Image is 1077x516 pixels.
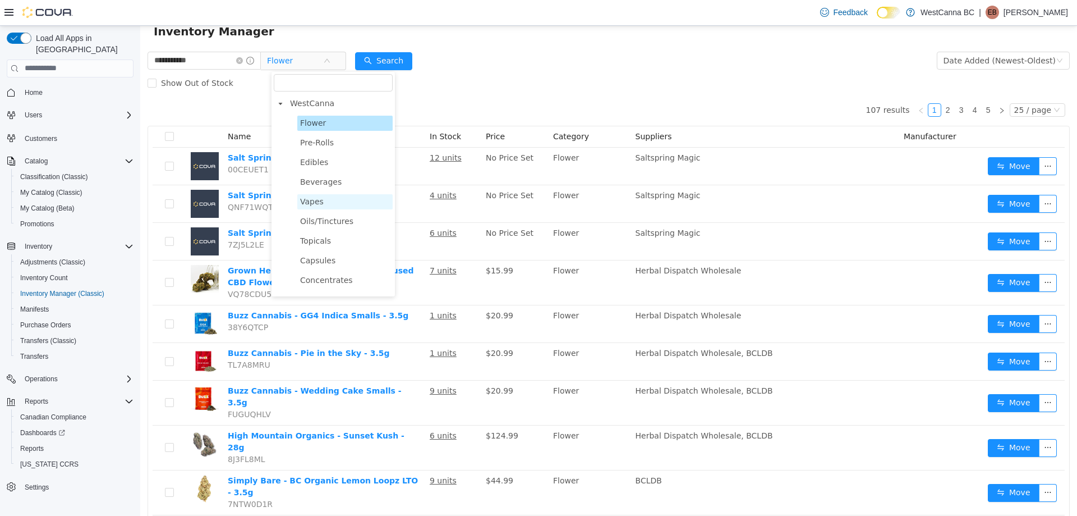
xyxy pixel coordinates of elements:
[96,31,103,38] i: icon: close-circle
[20,108,47,122] button: Users
[495,285,601,294] span: Herbal Dispatch Wholesale
[289,106,321,115] span: In Stock
[20,395,134,408] span: Reports
[20,240,134,253] span: Inventory
[408,159,491,197] td: Flower
[160,270,192,278] span: Lighters
[25,397,48,406] span: Reports
[802,78,814,90] a: 2
[20,289,104,298] span: Inventory Manager (Classic)
[913,81,920,89] i: icon: down
[20,372,134,386] span: Operations
[346,106,365,115] span: Price
[16,53,98,62] span: Show Out of Stock
[50,449,79,477] img: Simply Bare - BC Organic Lemon Loopz LTO - 3.5g hero shot
[16,271,134,285] span: Inventory Count
[988,6,997,19] span: EB
[16,350,134,363] span: Transfers
[408,280,491,317] td: Flower
[16,303,53,316] a: Manifests
[157,168,252,184] span: Vapes
[20,204,75,213] span: My Catalog (Beta)
[16,217,59,231] a: Promotions
[20,108,134,122] span: Users
[134,48,252,66] input: filter select
[157,208,252,223] span: Topicals
[899,368,917,386] button: icon: ellipsis
[2,394,138,409] button: Reports
[88,323,250,332] a: Buzz Cannabis - Pie in the Sky - 3.5g
[88,106,111,115] span: Name
[137,75,143,81] i: icon: caret-down
[20,188,82,197] span: My Catalog (Classic)
[157,227,252,243] span: Capsules
[215,26,272,44] button: icon: searchSearch
[160,250,213,259] span: Concentrates
[160,152,201,161] span: Beverages
[20,154,134,168] span: Catalog
[814,77,828,91] li: 3
[16,287,134,300] span: Inventory Manager (Classic)
[408,400,491,445] td: Flower
[88,127,238,136] a: Salt Spring Magic - Salty Pink - 5g
[20,273,68,282] span: Inventory Count
[150,73,194,82] span: WestCanna
[788,77,801,91] li: 1
[16,170,93,184] a: Classification (Classic)
[346,323,373,332] span: $20.99
[289,323,316,332] u: 1 units
[848,248,899,266] button: icon: swapMove
[11,425,138,441] a: Dashboards
[289,405,316,414] u: 6 units
[495,450,522,459] span: BCLDB
[899,458,917,476] button: icon: ellipsis
[408,122,491,159] td: Flower
[16,410,134,424] span: Canadian Compliance
[157,90,252,105] span: Flower
[11,200,138,216] button: My Catalog (Beta)
[50,239,79,267] img: Grown Here Farms - Day Dreamin' Infused CBD Flower - 3.5g hero shot
[88,450,278,471] a: Simply Bare - BC Organic Lemon Loopz LTO - 3.5g
[20,444,44,453] span: Reports
[495,323,633,332] span: Herbal Dispatch Wholesale, BCLDB
[289,127,321,136] u: 12 units
[899,327,917,345] button: icon: ellipsis
[495,360,633,369] span: Herbal Dispatch Wholesale, BCLDB
[899,207,917,225] button: icon: ellipsis
[157,129,252,144] span: Edibles
[920,6,974,19] p: WestCanna BC
[20,395,53,408] button: Reports
[50,126,79,154] img: Salt Spring Magic - Salty Pink - 5g placeholder
[88,405,264,426] a: High Mountain Organics - Sunset Kush - 28g
[160,230,195,239] span: Capsules
[157,267,252,282] span: Lighters
[11,441,138,456] button: Reports
[11,185,138,200] button: My Catalog (Classic)
[495,405,633,414] span: Herbal Dispatch Wholesale, BCLDB
[20,305,49,314] span: Manifests
[899,169,917,187] button: icon: ellipsis
[20,172,88,181] span: Classification (Classic)
[495,165,560,174] span: Saltspring Magic
[2,130,138,146] button: Customers
[50,284,79,312] img: Buzz Cannabis - GG4 Indica Smalls - 3.5g hero shot
[848,413,899,431] button: icon: swapMove
[20,413,86,422] span: Canadian Compliance
[289,240,316,249] u: 7 units
[979,6,981,19] p: |
[2,107,138,123] button: Users
[88,214,124,223] span: 7ZJ5L2LE
[88,297,128,306] span: 38Y6QTCP
[20,352,48,361] span: Transfers
[829,78,841,90] a: 4
[16,255,90,269] a: Adjustments (Classic)
[2,479,138,495] button: Settings
[16,186,134,199] span: My Catalog (Classic)
[157,188,252,203] span: Oils/Tinctures
[25,157,48,166] span: Catalog
[346,203,393,212] span: No Price Set
[2,84,138,101] button: Home
[408,317,491,355] td: Flower
[25,375,58,383] span: Operations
